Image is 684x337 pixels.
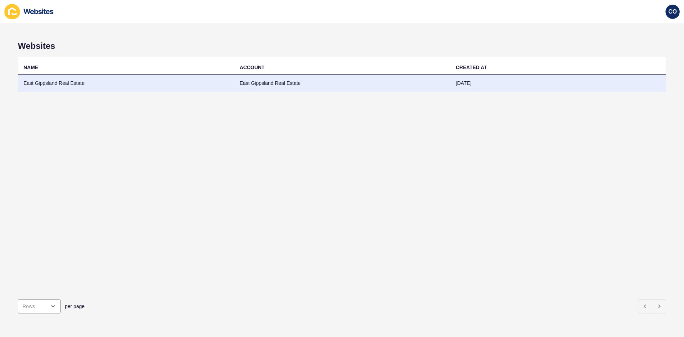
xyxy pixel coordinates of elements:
[24,64,38,71] div: NAME
[234,75,450,92] td: East Gippsland Real Estate
[668,8,677,15] span: CO
[18,299,61,313] div: open menu
[65,303,84,310] span: per page
[456,64,487,71] div: CREATED AT
[18,41,666,51] h1: Websites
[240,64,265,71] div: ACCOUNT
[450,75,666,92] td: [DATE]
[18,75,234,92] td: East Gippsland Real Estate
